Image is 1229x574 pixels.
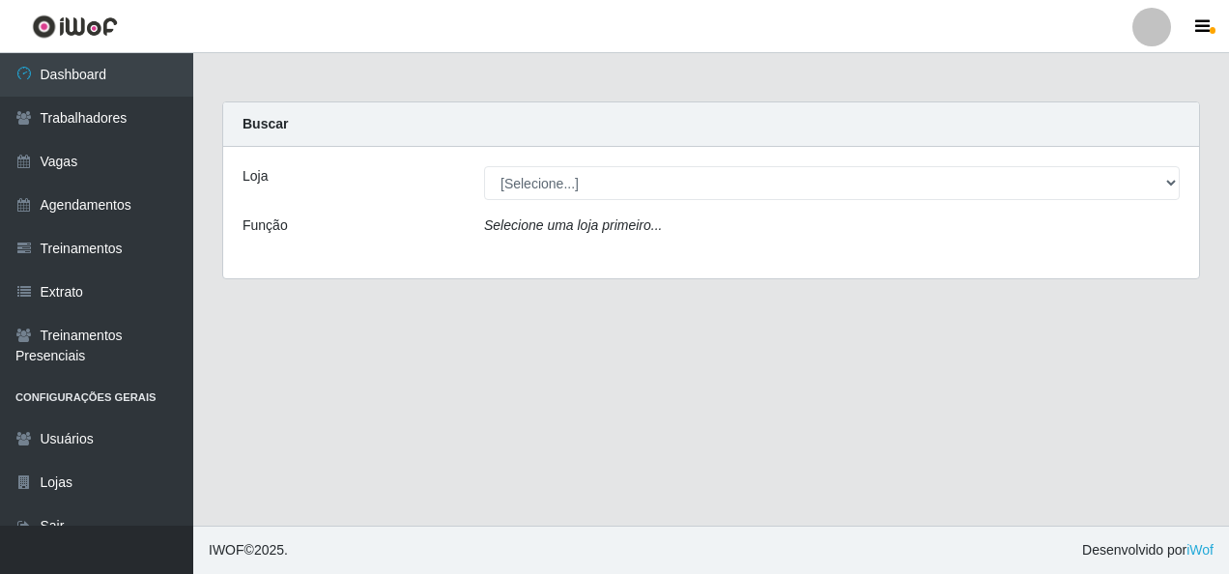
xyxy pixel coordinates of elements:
[243,116,288,131] strong: Buscar
[209,542,244,558] span: IWOF
[243,166,268,187] label: Loja
[209,540,288,560] span: © 2025 .
[32,14,118,39] img: CoreUI Logo
[243,215,288,236] label: Função
[1082,540,1214,560] span: Desenvolvido por
[1186,542,1214,558] a: iWof
[484,217,662,233] i: Selecione uma loja primeiro...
